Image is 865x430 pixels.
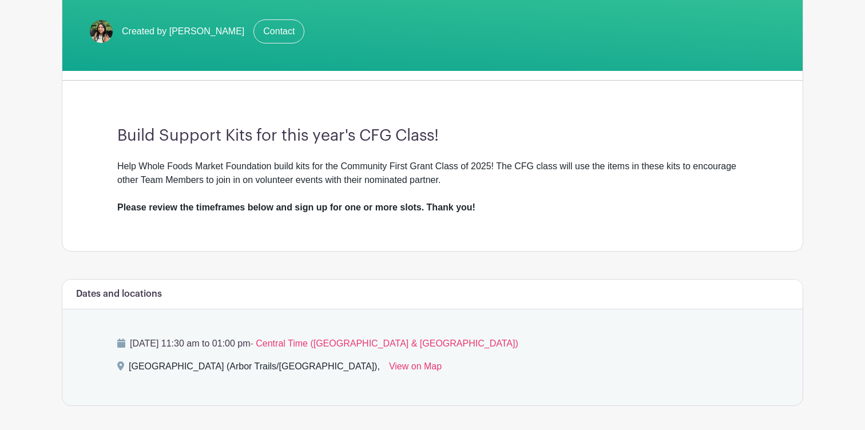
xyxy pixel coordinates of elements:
[117,202,475,212] strong: Please review the timeframes below and sign up for one or more slots. Thank you!
[250,339,518,348] span: - Central Time ([GEOGRAPHIC_DATA] & [GEOGRAPHIC_DATA])
[117,126,748,146] h3: Build Support Kits for this year's CFG Class!
[129,360,380,378] div: [GEOGRAPHIC_DATA] (Arbor Trails/[GEOGRAPHIC_DATA]),
[117,160,748,214] div: Help Whole Foods Market Foundation build kits for the Community First Grant Class of 2025! The CF...
[76,289,162,300] h6: Dates and locations
[90,20,113,43] img: mireya.jpg
[117,337,748,351] p: [DATE] 11:30 am to 01:00 pm
[253,19,304,43] a: Contact
[122,25,244,38] span: Created by [PERSON_NAME]
[389,360,442,378] a: View on Map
